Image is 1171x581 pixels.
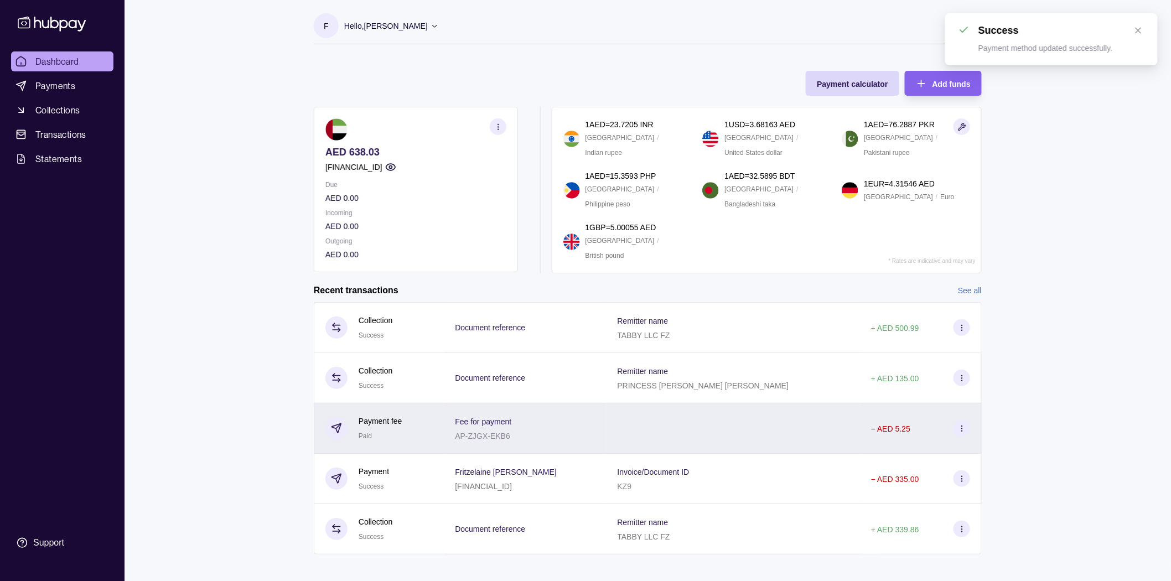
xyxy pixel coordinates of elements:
img: us [702,131,719,147]
p: Hello, [PERSON_NAME] [344,20,428,32]
p: / [936,132,937,144]
p: AED 0.00 [325,220,506,232]
p: [GEOGRAPHIC_DATA] [864,132,933,144]
button: Add funds [905,71,982,96]
img: de [842,182,858,199]
span: Payments [35,79,75,92]
img: bd [702,182,719,199]
img: ae [325,118,348,141]
p: Due [325,179,506,191]
a: See all [958,284,982,297]
p: [GEOGRAPHIC_DATA] [864,191,933,203]
p: Payment fee [359,415,402,427]
a: Close [1132,24,1144,37]
a: Dashboard [11,51,113,71]
button: Payment calculator [806,71,899,96]
p: Outgoing [325,235,506,247]
span: Add funds [932,80,971,89]
p: 1 AED = 32.5895 BDT [724,170,795,182]
span: Success [359,331,384,339]
p: AP-ZJGX-EKB6 [455,432,510,440]
p: 1 AED = 76.2887 PKR [864,118,935,131]
p: United States dollar [724,147,783,159]
p: [GEOGRAPHIC_DATA] [585,132,655,144]
p: 1 EUR = 4.31546 AED [864,178,935,190]
p: + AED 339.86 [871,525,919,534]
a: Statements [11,149,113,169]
p: [FINANCIAL_ID] [325,161,382,173]
a: Transactions [11,124,113,144]
p: Indian rupee [585,147,623,159]
span: Paid [359,432,372,440]
p: AED 0.00 [325,248,506,261]
p: 1 USD = 3.68163 AED [724,118,795,131]
p: Fee for payment [455,417,511,426]
img: gb [563,234,580,250]
p: Document reference [455,525,525,533]
a: Payments [11,76,113,96]
img: pk [842,131,858,147]
span: close [1134,27,1142,34]
h2: Recent transactions [314,284,398,297]
p: / [657,235,659,247]
p: / [796,183,798,195]
p: Remitter name [618,367,669,376]
p: [GEOGRAPHIC_DATA] [724,132,794,144]
span: Statements [35,152,82,165]
p: 1 GBP = 5.00055 AED [585,221,656,234]
a: Support [11,531,113,554]
p: Remitter name [618,317,669,325]
p: / [657,132,659,144]
p: F [324,20,329,32]
p: Philippine peso [585,198,630,210]
img: ph [563,182,580,199]
p: Collection [359,314,392,326]
span: Dashboard [35,55,79,68]
p: TABBY LLC FZ [618,532,670,541]
p: [FINANCIAL_ID] [455,482,512,491]
img: in [563,131,580,147]
div: Support [33,537,64,549]
p: Fritzelaine [PERSON_NAME] [455,468,557,476]
span: Collections [35,103,80,117]
p: [GEOGRAPHIC_DATA] [724,183,794,195]
p: 1 AED = 15.3593 PHP [585,170,656,182]
p: Document reference [455,373,525,382]
span: Transactions [35,128,86,141]
p: / [936,191,937,203]
p: + AED 500.99 [871,324,919,333]
p: Pakistani rupee [864,147,910,159]
p: / [796,132,798,144]
a: Collections [11,100,113,120]
p: Payment method updated successfully. [978,44,1113,53]
h1: Success [978,25,1019,36]
p: AED 638.03 [325,146,506,158]
p: Bangladeshi taka [724,198,775,210]
span: Success [359,483,384,490]
span: Success [359,382,384,390]
p: [GEOGRAPHIC_DATA] [585,235,655,247]
p: Collection [359,365,392,377]
span: Success [359,533,384,541]
p: * Rates are indicative and may vary [889,258,976,264]
p: Payment [359,465,389,478]
p: Document reference [455,323,525,332]
p: AED 0.00 [325,192,506,204]
p: − AED 5.25 [871,424,910,433]
p: 1 AED = 23.7205 INR [585,118,654,131]
p: Invoice/Document ID [618,468,690,476]
p: KZ9 [618,482,632,491]
p: Incoming [325,207,506,219]
p: − AED 335.00 [871,475,919,484]
p: PRINCESS [PERSON_NAME] [PERSON_NAME] [618,381,789,390]
p: British pound [585,250,624,262]
p: TABBY LLC FZ [618,331,670,340]
p: Euro [940,191,954,203]
p: Remitter name [618,518,669,527]
span: Payment calculator [817,80,888,89]
p: Collection [359,516,392,528]
p: + AED 135.00 [871,374,919,383]
p: [GEOGRAPHIC_DATA] [585,183,655,195]
p: / [657,183,659,195]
